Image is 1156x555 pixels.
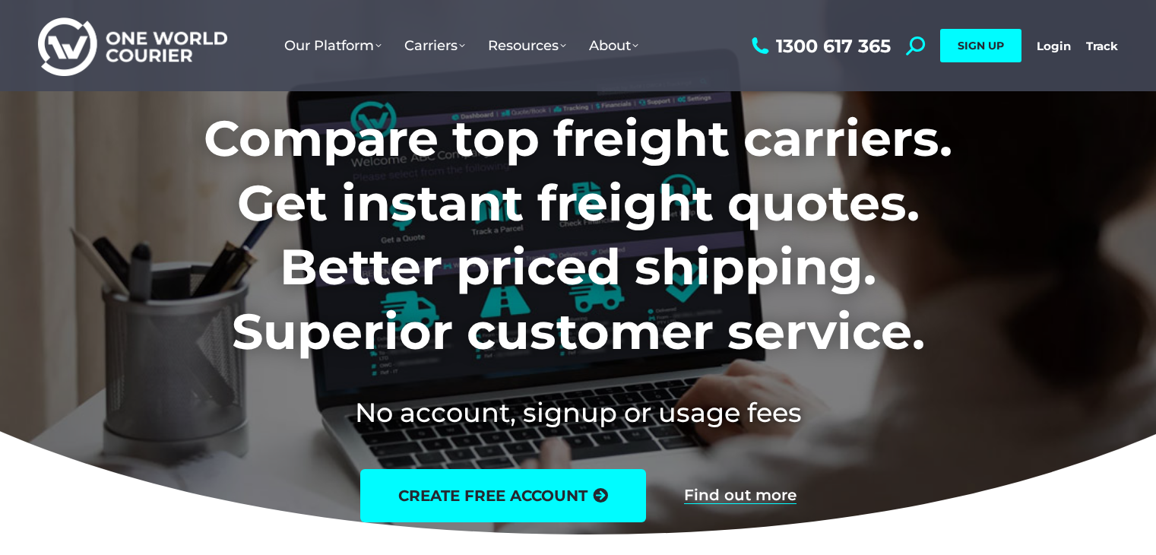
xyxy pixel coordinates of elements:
[273,22,393,69] a: Our Platform
[404,37,465,54] span: Carriers
[488,37,566,54] span: Resources
[477,22,578,69] a: Resources
[393,22,477,69] a: Carriers
[684,487,797,504] a: Find out more
[284,37,382,54] span: Our Platform
[748,36,891,55] a: 1300 617 365
[958,39,1004,52] span: SIGN UP
[589,37,638,54] span: About
[1037,39,1071,53] a: Login
[38,15,227,77] img: One World Courier
[103,394,1053,431] h2: No account, signup or usage fees
[103,106,1053,363] h1: Compare top freight carriers. Get instant freight quotes. Better priced shipping. Superior custom...
[360,469,646,522] a: create free account
[578,22,650,69] a: About
[940,29,1021,62] a: SIGN UP
[1086,39,1118,53] a: Track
